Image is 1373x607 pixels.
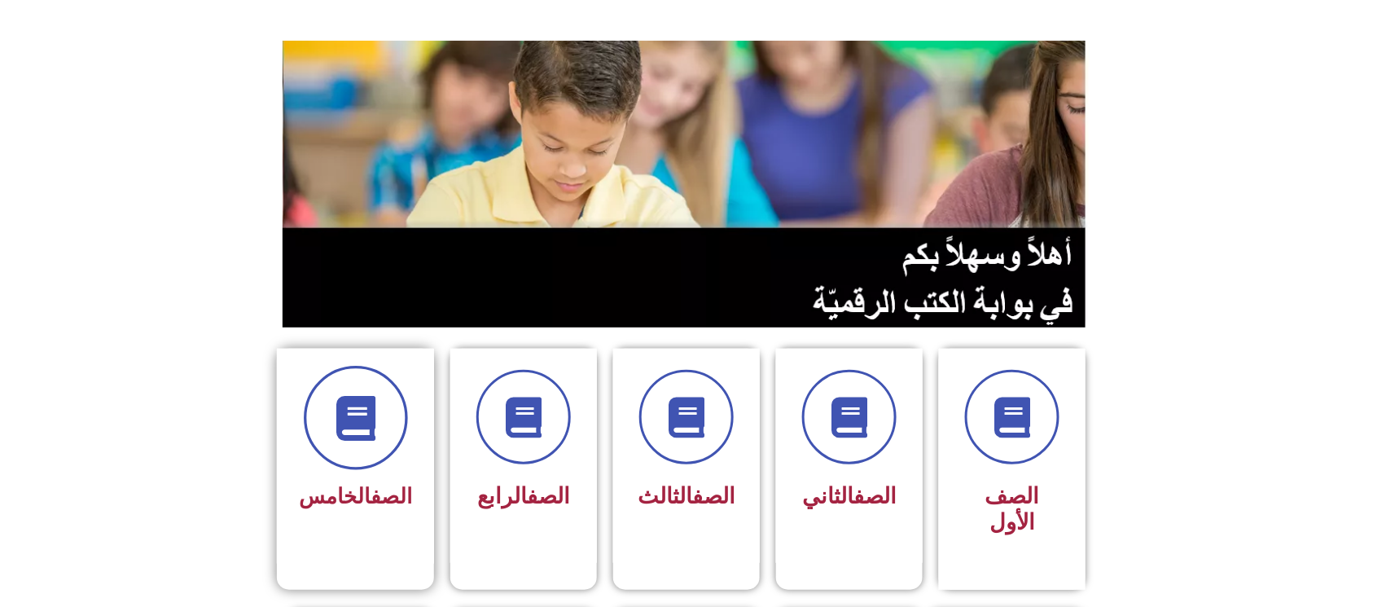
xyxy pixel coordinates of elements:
span: الرابع [477,483,570,509]
span: الثالث [638,483,735,509]
a: الصف [371,484,412,508]
a: الصف [692,483,735,509]
span: الخامس [299,484,412,508]
a: الصف [853,483,897,509]
a: الصف [527,483,570,509]
span: الثاني [802,483,897,509]
span: الصف الأول [985,483,1040,535]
